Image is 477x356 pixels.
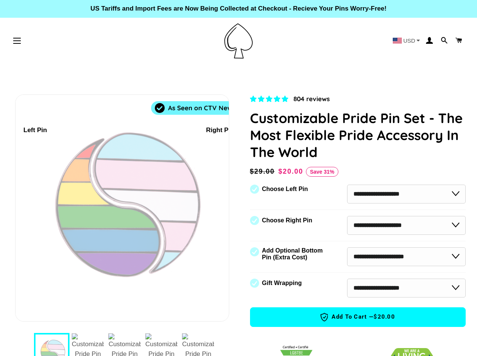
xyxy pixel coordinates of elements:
span: Add to Cart — [262,312,454,322]
label: Choose Right Pin [262,217,312,224]
label: Gift Wrapping [262,280,302,287]
h1: Customizable Pride Pin Set - The Most Flexible Pride Accessory In The World [250,109,466,160]
span: $29.00 [250,166,277,177]
span: $20.00 [374,313,395,321]
span: $20.00 [278,168,303,175]
span: 804 reviews [293,95,330,103]
img: Pin-Ace [224,23,253,59]
label: Add Optional Bottom Pin (Extra Cost) [262,247,326,261]
span: Save 31% [306,167,339,177]
div: 1 / 7 [15,95,229,321]
span: 4.83 stars [250,96,290,103]
label: Choose Left Pin [262,186,308,193]
span: USD [403,38,415,43]
button: Add to Cart —$20.00 [250,307,466,327]
div: Right Pin [206,125,234,136]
